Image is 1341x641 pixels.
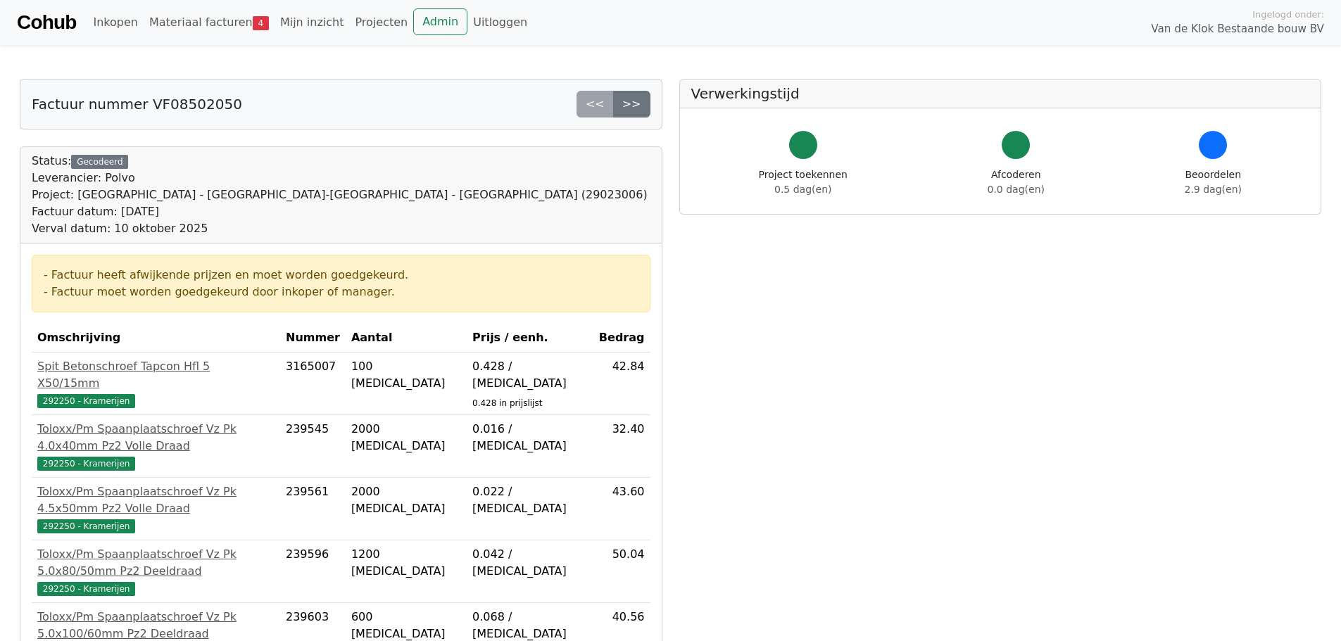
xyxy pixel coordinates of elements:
td: 239561 [280,478,346,540]
td: 43.60 [593,478,650,540]
span: Ingelogd onder: [1252,8,1324,21]
td: 32.40 [593,415,650,478]
div: Gecodeerd [71,155,128,169]
div: Leverancier: Polvo [32,170,648,186]
a: Cohub [17,6,76,39]
td: 42.84 [593,353,650,415]
a: Toloxx/Pm Spaanplaatschroef Vz Pk 4.0x40mm Pz2 Volle Draad292250 - Kramerijen [37,421,275,471]
div: Toloxx/Pm Spaanplaatschroef Vz Pk 5.0x80/50mm Pz2 Deeldraad [37,546,275,580]
div: - Factuur heeft afwijkende prijzen en moet worden goedgekeurd. [44,267,638,284]
div: Status: [32,153,648,237]
div: 2000 [MEDICAL_DATA] [351,421,461,455]
div: 0.042 / [MEDICAL_DATA] [472,546,588,580]
span: 0.5 dag(en) [774,184,831,195]
a: Admin [413,8,467,35]
div: Afcoderen [988,167,1045,197]
a: Toloxx/Pm Spaanplaatschroef Vz Pk 5.0x80/50mm Pz2 Deeldraad292250 - Kramerijen [37,546,275,597]
div: 1200 [MEDICAL_DATA] [351,546,461,580]
div: Project: [GEOGRAPHIC_DATA] - [GEOGRAPHIC_DATA]-[GEOGRAPHIC_DATA] - [GEOGRAPHIC_DATA] (29023006) [32,186,648,203]
h5: Verwerkingstijd [691,85,1310,102]
span: 0.0 dag(en) [988,184,1045,195]
div: Project toekennen [759,167,848,197]
div: - Factuur moet worden goedgekeurd door inkoper of manager. [44,284,638,300]
div: 0.428 / [MEDICAL_DATA] [472,358,588,392]
div: Toloxx/Pm Spaanplaatschroef Vz Pk 4.0x40mm Pz2 Volle Draad [37,421,275,455]
span: 2.9 dag(en) [1185,184,1242,195]
td: 239545 [280,415,346,478]
div: 0.022 / [MEDICAL_DATA] [472,483,588,517]
div: 0.016 / [MEDICAL_DATA] [472,421,588,455]
a: Inkopen [87,8,143,37]
th: Aantal [346,324,467,353]
span: 292250 - Kramerijen [37,394,135,408]
span: Van de Klok Bestaande bouw BV [1151,21,1324,37]
th: Prijs / eenh. [467,324,593,353]
td: 50.04 [593,540,650,603]
div: Factuur datum: [DATE] [32,203,648,220]
a: Uitloggen [467,8,533,37]
td: 239596 [280,540,346,603]
span: 292250 - Kramerijen [37,582,135,596]
div: 100 [MEDICAL_DATA] [351,358,461,392]
a: Mijn inzicht [275,8,350,37]
th: Omschrijving [32,324,280,353]
a: >> [613,91,650,118]
div: Verval datum: 10 oktober 2025 [32,220,648,237]
div: 2000 [MEDICAL_DATA] [351,483,461,517]
div: Toloxx/Pm Spaanplaatschroef Vz Pk 4.5x50mm Pz2 Volle Draad [37,483,275,517]
span: 292250 - Kramerijen [37,457,135,471]
th: Nummer [280,324,346,353]
a: Materiaal facturen4 [144,8,275,37]
th: Bedrag [593,324,650,353]
td: 3165007 [280,353,346,415]
a: Projecten [349,8,413,37]
span: 292250 - Kramerijen [37,519,135,533]
span: 4 [253,16,269,30]
a: Toloxx/Pm Spaanplaatschroef Vz Pk 4.5x50mm Pz2 Volle Draad292250 - Kramerijen [37,483,275,534]
sub: 0.428 in prijslijst [472,398,542,408]
a: Spit Betonschroef Tapcon Hfl 5 X50/15mm292250 - Kramerijen [37,358,275,409]
div: Spit Betonschroef Tapcon Hfl 5 X50/15mm [37,358,275,392]
h5: Factuur nummer VF08502050 [32,96,242,113]
div: Beoordelen [1185,167,1242,197]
